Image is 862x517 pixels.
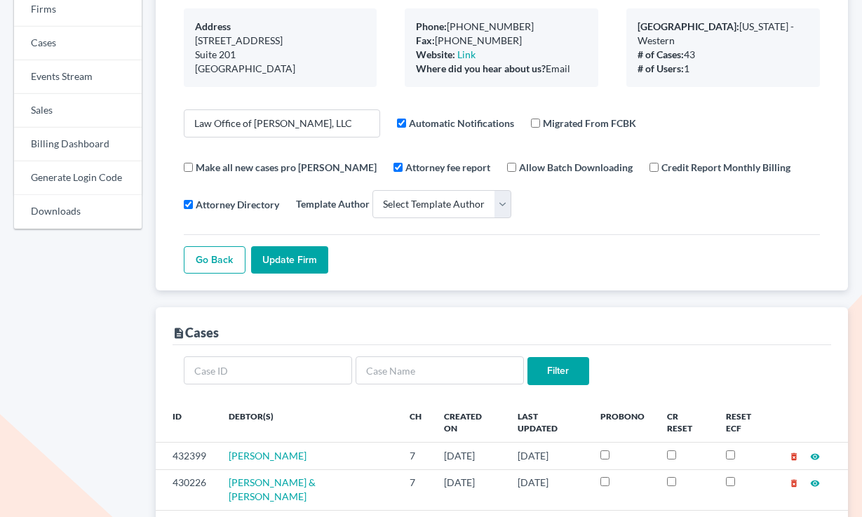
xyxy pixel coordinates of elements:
a: Downloads [14,195,142,229]
td: [DATE] [433,443,506,469]
div: [STREET_ADDRESS] [195,34,366,48]
i: visibility [810,478,820,488]
b: # of Cases: [638,48,684,60]
div: Email [416,62,587,76]
a: [PERSON_NAME] & [PERSON_NAME] [229,476,316,502]
b: # of Users: [638,62,684,74]
a: Billing Dashboard [14,128,142,161]
th: ProBono [589,402,656,443]
b: Where did you hear about us? [416,62,546,74]
a: Link [457,48,476,60]
td: [DATE] [506,443,588,469]
i: delete_forever [789,478,799,488]
label: Template Author [296,196,370,211]
div: 1 [638,62,809,76]
td: [DATE] [433,469,506,510]
input: Filter [527,357,589,385]
a: Go Back [184,246,245,274]
input: Update Firm [251,246,328,274]
a: Events Stream [14,60,142,94]
div: Cases [173,324,219,341]
div: 43 [638,48,809,62]
i: visibility [810,452,820,462]
a: visibility [810,476,820,488]
th: CR Reset [656,402,715,443]
label: Allow Batch Downloading [519,160,633,175]
input: Case Name [356,356,524,384]
div: Suite 201 [195,48,366,62]
div: [US_STATE] - Western [638,20,809,48]
i: description [173,327,185,340]
td: 7 [398,469,433,510]
label: Make all new cases pro [PERSON_NAME] [196,160,377,175]
label: Automatic Notifications [409,116,514,130]
a: delete_forever [789,476,799,488]
label: Migrated From FCBK [543,116,636,130]
a: Cases [14,27,142,60]
div: [PHONE_NUMBER] [416,34,587,48]
a: Generate Login Code [14,161,142,195]
b: Address [195,20,231,32]
td: 7 [398,443,433,469]
a: Sales [14,94,142,128]
a: delete_forever [789,450,799,462]
th: Debtor(s) [217,402,399,443]
label: Credit Report Monthly Billing [661,160,790,175]
b: Website: [416,48,455,60]
td: 430226 [156,469,217,510]
a: visibility [810,450,820,462]
b: Fax: [416,34,435,46]
div: [PHONE_NUMBER] [416,20,587,34]
th: Last Updated [506,402,588,443]
b: Phone: [416,20,447,32]
a: [PERSON_NAME] [229,450,307,462]
td: 432399 [156,443,217,469]
th: Ch [398,402,433,443]
td: [DATE] [506,469,588,510]
div: [GEOGRAPHIC_DATA] [195,62,366,76]
i: delete_forever [789,452,799,462]
input: Case ID [184,356,352,384]
th: ID [156,402,217,443]
label: Attorney fee report [405,160,490,175]
th: Reset ECF [715,402,778,443]
th: Created On [433,402,506,443]
b: [GEOGRAPHIC_DATA]: [638,20,739,32]
label: Attorney Directory [196,197,279,212]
